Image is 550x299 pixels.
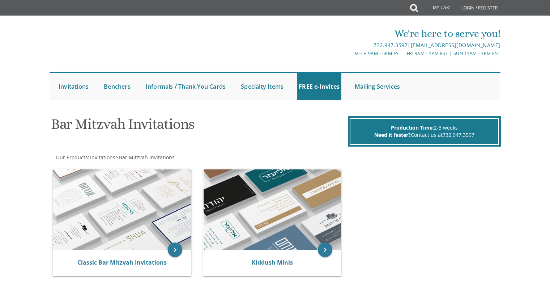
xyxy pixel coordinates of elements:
img: Classic Bar Mitzvah Invitations [53,169,191,250]
span: Invitations [90,154,115,161]
span: Production Time: [391,124,434,131]
a: Informals / Thank You Cards [144,73,227,100]
a: keyboard_arrow_right [318,243,332,257]
a: Invitations [57,73,90,100]
div: 2-3 weeks Contact us at [350,118,499,145]
a: Classic Bar Mitzvah Invitations [77,258,167,266]
span: Bar Mitzvah Invitations [119,154,175,161]
a: Invitations [89,154,115,161]
a: Benchers [102,73,132,100]
a: My Cart [417,1,456,15]
div: | [200,41,500,50]
div: : [50,154,275,161]
h1: Bar Mitzvah Invitations [51,116,346,138]
a: FREE e-Invites [297,73,341,100]
span: > [115,154,175,161]
a: 732.947.3597 [443,131,474,138]
a: keyboard_arrow_right [168,243,182,257]
div: We're here to serve you! [200,26,500,41]
span: Need it faster? [374,131,411,138]
img: Kiddush Minis [204,169,341,250]
a: 732.947.3597 [374,42,408,49]
a: Our Products [55,154,88,161]
a: [EMAIL_ADDRESS][DOMAIN_NAME] [411,42,500,49]
a: Specialty Items [239,73,285,100]
div: M-Th 9am - 5pm EST | Fri 9am - 1pm EST | Sun 11am - 3pm EST [200,50,500,57]
a: Kiddush Minis [252,258,293,266]
a: Bar Mitzvah Invitations [118,154,175,161]
a: Mailing Services [353,73,402,100]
